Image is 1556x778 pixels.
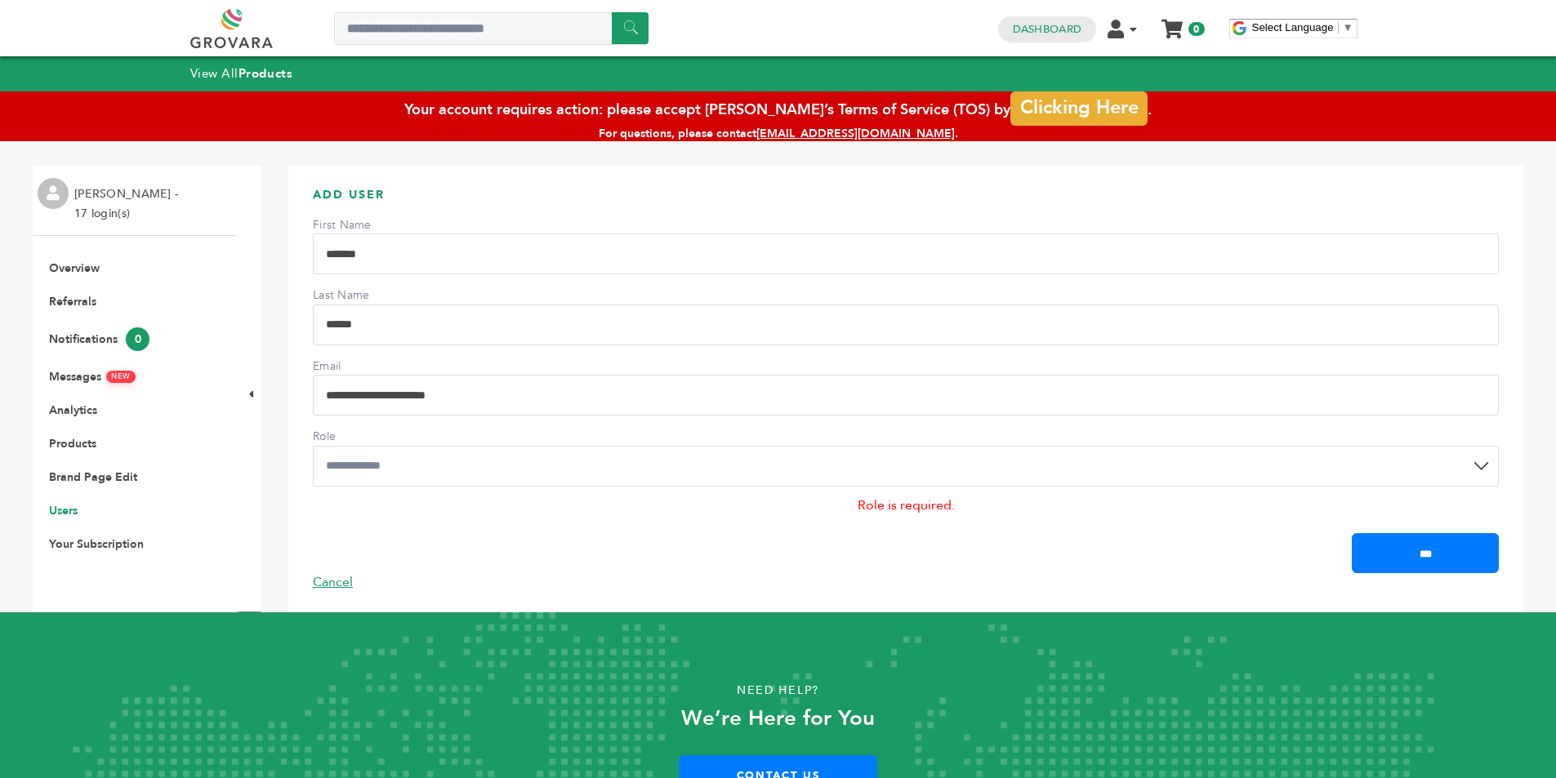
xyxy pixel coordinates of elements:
p: Need Help? [78,678,1478,703]
h3: Add User [313,187,1499,216]
a: Select Language​ [1252,21,1353,33]
label: Last Name [313,287,427,304]
a: Your Subscription [49,536,144,552]
input: Search a product or brand... [334,12,649,45]
label: First Name [313,217,427,233]
strong: Products [239,65,292,82]
label: Role [313,429,427,445]
span: Select Language [1252,21,1334,33]
a: Overview [49,260,100,276]
a: View AllProducts [190,65,293,82]
a: My Cart [1162,15,1181,32]
a: Users [49,503,78,518]
a: Referrals [49,294,96,309]
a: Dashboard [1013,22,1081,37]
a: Notifications0 [49,331,149,347]
span: ▼ [1343,21,1353,33]
div: Role is required. [313,491,1499,522]
span: 0 [126,327,149,351]
a: Analytics [49,402,97,418]
span: 0 [1188,22,1204,36]
a: Cancel [313,573,353,591]
span: NEW [106,371,136,383]
a: Clicking Here [1010,91,1148,125]
a: MessagesNEW [49,369,136,385]
a: [EMAIL_ADDRESS][DOMAIN_NAME] [756,126,955,141]
a: Brand Page Edit [49,469,137,485]
strong: We’re Here for You [681,704,875,733]
img: profile.png [38,178,69,209]
label: Email [313,358,427,375]
li: [PERSON_NAME] - 17 login(s) [74,184,182,224]
a: Products [49,436,96,451]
